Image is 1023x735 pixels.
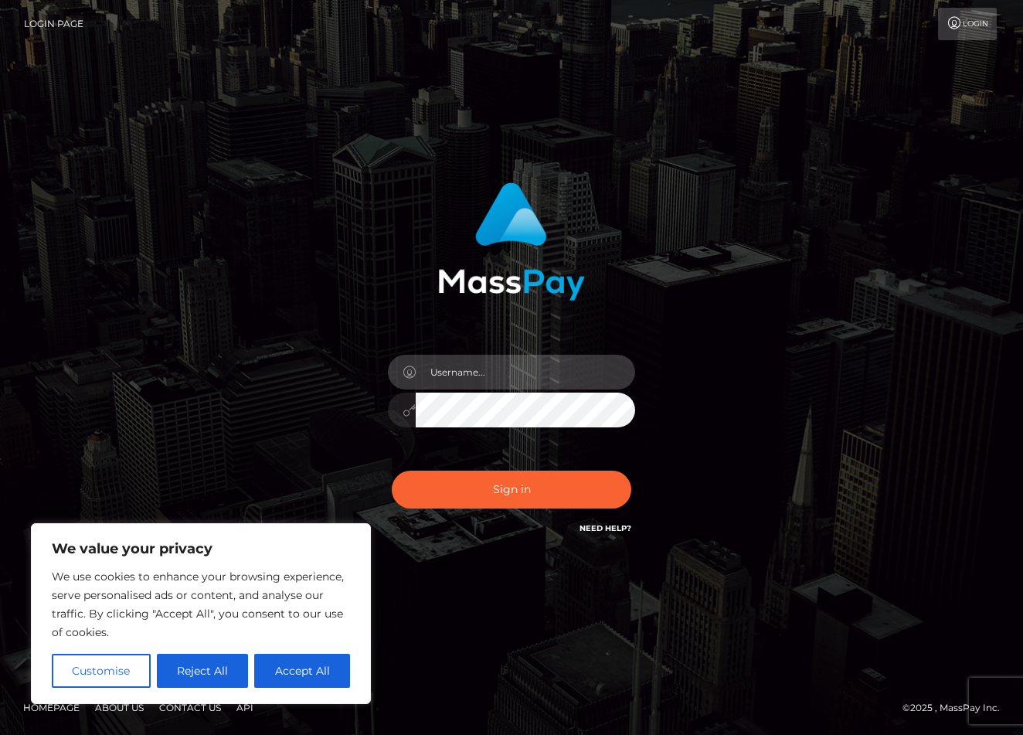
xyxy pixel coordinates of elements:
div: © 2025 , MassPay Inc. [902,699,1011,716]
a: Login Page [24,8,83,40]
a: About Us [89,696,150,720]
p: We use cookies to enhance your browsing experience, serve personalised ads or content, and analys... [52,567,350,641]
input: Username... [416,355,635,390]
button: Reject All [157,654,249,688]
button: Sign in [392,471,631,509]
p: We value your privacy [52,539,350,558]
a: API [230,696,260,720]
a: Login [938,8,997,40]
a: Need Help? [579,523,631,533]
button: Accept All [254,654,350,688]
div: We value your privacy [31,523,371,704]
button: Customise [52,654,151,688]
img: MassPay Login [438,182,585,301]
a: Contact Us [153,696,227,720]
a: Homepage [17,696,86,720]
